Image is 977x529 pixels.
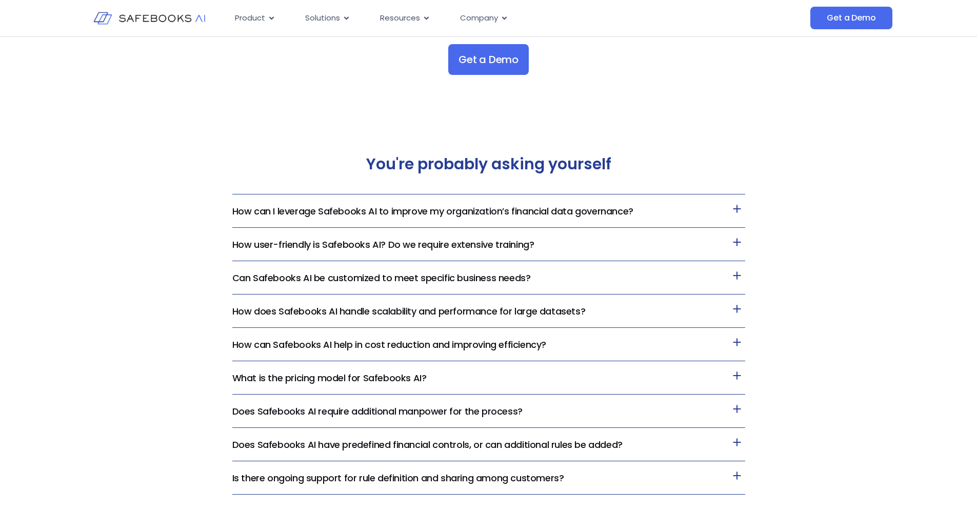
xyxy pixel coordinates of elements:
[232,438,623,451] a: Does Safebooks AI have predefined financial controls, or can additional rules be added?
[232,205,633,218] a: How can I leverage Safebooks AI to improve my organization’s financial data governance?
[460,12,498,24] span: Company
[448,44,529,75] a: Get a Demo
[232,228,745,261] h3: How user-friendly is Safebooks AI? Do we require extensive training?
[232,395,745,428] h3: Does Safebooks AI require additional manpower for the process?
[232,472,564,484] a: Is there ongoing support for rule definition and sharing among customers?
[232,271,531,284] a: Can Safebooks AI be customized to meet specific business needs?
[810,7,892,29] a: Get a Demo
[232,194,745,228] h3: How can I leverage Safebooks AI to improve my organization’s financial data governance?
[232,338,546,351] a: How can Safebooks AI help in cost reduction and improving efficiency?
[232,238,534,251] a: How user-friendly is Safebooks AI? Do we require extensive training?
[232,371,427,384] a: What is the pricing model for Safebooks AI?
[232,305,586,318] a: How does Safebooks AI handle scalability and performance for large datasets?
[232,155,745,173] h2: You're probably asking yourself
[232,328,745,361] h3: How can Safebooks AI help in cost reduction and improving efficiency?
[458,54,519,65] span: Get a Demo
[232,261,745,295] h3: Can Safebooks AI be customized to meet specific business needs?
[380,12,420,24] span: Resources
[232,461,745,495] h3: Is there ongoing support for rule definition and sharing among customers?
[235,12,265,24] span: Product
[227,8,708,28] nav: Menu
[232,428,745,461] h3: Does Safebooks AI have predefined financial controls, or can additional rules be added?
[232,405,523,418] a: Does Safebooks AI require additional manpower for the process?
[827,13,875,23] span: Get a Demo
[305,12,340,24] span: Solutions
[227,8,708,28] div: Menu Toggle
[232,361,745,395] h3: What is the pricing model for Safebooks AI?
[232,295,745,328] h3: How does Safebooks AI handle scalability and performance for large datasets?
